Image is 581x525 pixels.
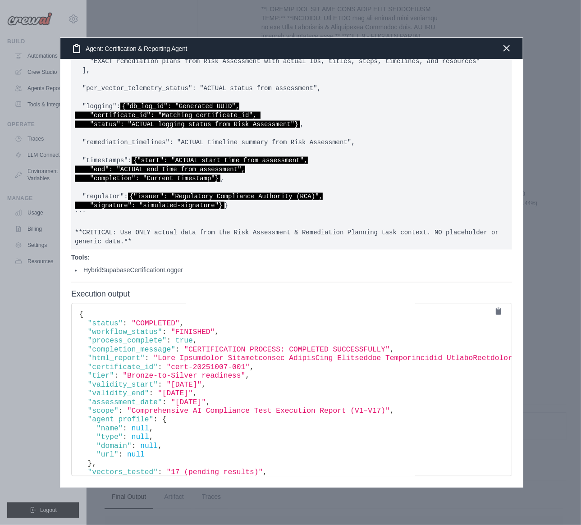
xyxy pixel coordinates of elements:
[96,451,119,459] span: "url"
[132,434,149,442] span: null
[158,381,162,389] span: :
[119,407,123,415] span: :
[88,372,114,380] span: "tier"
[123,372,245,380] span: "Bronze-to-Silver readiness"
[171,399,206,407] span: "[DATE]"
[245,372,250,380] span: ,
[127,451,145,459] span: null
[162,416,167,424] span: {
[96,425,123,433] span: "name"
[193,390,197,398] span: ,
[390,346,394,354] span: ,
[145,355,149,363] span: :
[149,434,154,442] span: ,
[158,443,162,451] span: ,
[75,193,323,209] span: {"issuer": "Regulatory Compliance Authority (RCA)", "signature": "simulated-signature"}
[390,407,394,415] span: ,
[88,320,123,328] span: "status"
[206,399,210,407] span: ,
[167,381,202,389] span: "[DATE]"
[96,443,132,451] span: "domain"
[167,469,263,477] span: "17 (pending results)"
[119,451,123,459] span: :
[158,364,162,372] span: :
[184,346,390,354] span: "CERTIFICATION PROCESS: COMPLETED SUCCESSFULLY"
[88,337,167,345] span: "process_complete"
[158,469,162,477] span: :
[215,329,219,337] span: ,
[88,399,162,407] span: "assessment_date"
[88,329,162,337] span: "workflow_status"
[123,320,127,328] span: :
[123,425,127,433] span: :
[149,390,154,398] span: :
[88,407,119,415] span: "scope"
[75,266,512,275] li: HybridSupabaseCertificationLogger
[193,337,197,345] span: ,
[132,425,149,433] span: null
[88,469,158,477] span: "vectors_tested"
[114,372,119,380] span: :
[88,346,175,354] span: "completion_message"
[263,469,267,477] span: ,
[96,434,123,442] span: "type"
[175,337,193,345] span: true
[132,320,180,328] span: "COMPLETED"
[158,390,193,398] span: "[DATE]"
[88,381,158,389] span: "validity_start"
[153,416,158,424] span: :
[71,290,512,300] h4: Execution output
[162,329,167,337] span: :
[132,443,136,451] span: :
[149,425,154,433] span: ,
[88,416,154,424] span: "agent_profile"
[88,355,145,363] span: "html_report"
[140,443,158,451] span: null
[180,320,184,328] span: ,
[127,407,390,415] span: "Comprehensive AI Compliance Test Execution Report (V1–V17)"
[250,364,254,372] span: ,
[166,337,171,345] span: :
[171,329,215,337] span: "FINISHED"
[201,381,206,389] span: ,
[88,390,149,398] span: "validity_end"
[71,43,187,54] h3: Agent: Certification & Reporting Agent
[88,364,158,372] span: "certificate_id"
[175,346,180,354] span: :
[123,434,127,442] span: :
[167,364,250,372] span: "cert-20251007-001"
[75,157,308,182] span: {"start": "ACTUAL start time from assessment", "end": "ACTUAL end time from assessment", "complet...
[75,103,300,128] span: {"db_log_id": "Generated UUID", "certificate_id": "Matching certificate_id", "status": "ACTUAL lo...
[162,399,167,407] span: :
